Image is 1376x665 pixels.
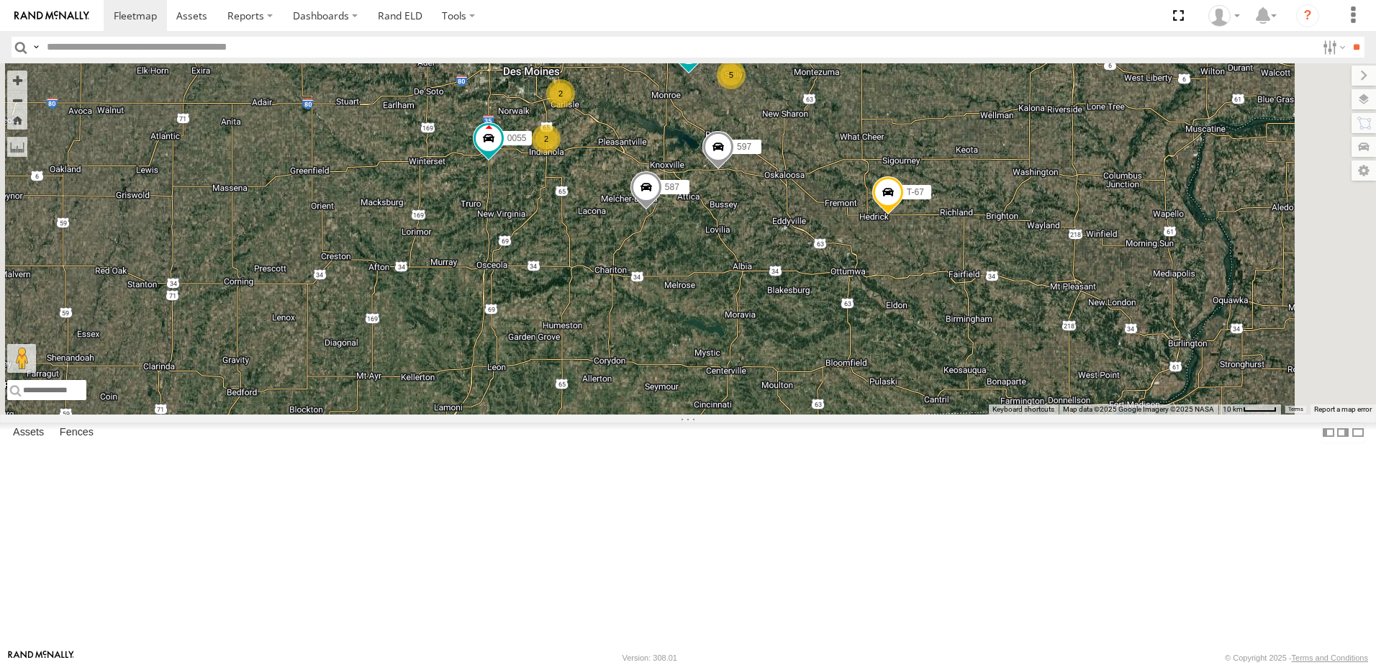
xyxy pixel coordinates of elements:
button: Zoom in [7,71,27,90]
label: Fences [53,422,101,443]
button: Zoom out [7,90,27,110]
button: Map Scale: 10 km per 43 pixels [1218,404,1281,415]
label: Assets [6,422,51,443]
span: 10 km [1223,405,1243,413]
button: Keyboard shortcuts [992,404,1054,415]
img: rand-logo.svg [14,11,89,21]
div: 2 [546,79,575,108]
div: © Copyright 2025 - [1225,653,1368,662]
i: ? [1296,4,1319,27]
label: Search Filter Options [1317,37,1348,58]
div: 2 [532,125,561,153]
span: 597 [737,142,751,152]
a: Visit our Website [8,651,74,665]
button: Zoom Home [7,110,27,130]
label: Hide Summary Table [1351,422,1365,443]
label: Dock Summary Table to the Right [1336,422,1350,443]
span: 0055 [507,134,527,144]
label: Search Query [30,37,42,58]
label: Map Settings [1352,160,1376,181]
div: 5 [717,60,746,89]
label: Dock Summary Table to the Left [1321,422,1336,443]
div: Tim Zylstra [1203,5,1245,27]
span: T-67 [907,187,924,197]
span: Map data ©2025 Google Imagery ©2025 NASA [1063,405,1214,413]
a: Terms (opens in new tab) [1288,407,1303,412]
a: Terms and Conditions [1292,653,1368,662]
span: 587 [665,183,679,193]
label: Measure [7,137,27,157]
button: Drag Pegman onto the map to open Street View [7,344,36,373]
div: Version: 308.01 [623,653,677,662]
a: Report a map error [1314,405,1372,413]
